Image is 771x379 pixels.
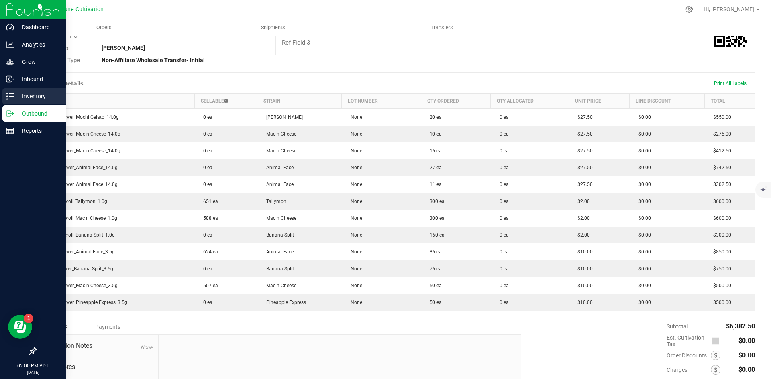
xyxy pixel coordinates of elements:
[41,215,117,221] span: HUST_Preroll_Mac n Cheese_1.0g
[14,91,62,101] p: Inventory
[709,266,731,272] span: $750.00
[14,109,62,118] p: Outbound
[257,93,342,108] th: Strain
[262,182,294,187] span: Animal Face
[199,199,218,204] span: 651 ea
[709,148,731,154] span: $412.50
[709,300,731,305] span: $500.00
[573,165,593,170] span: $27.50
[667,323,688,330] span: Subtotal
[426,266,442,272] span: 75 ea
[199,232,212,238] span: 0 ea
[199,249,218,255] span: 624 ea
[634,266,651,272] span: $0.00
[41,249,115,255] span: HUST_Flower_Animal Face_3.5g
[496,266,509,272] span: 0 ea
[41,199,107,204] span: HUST_Preroll_Tallymon_1.0g
[347,215,362,221] span: None
[6,58,14,66] inline-svg: Grow
[738,337,755,345] span: $0.00
[634,182,651,187] span: $0.00
[61,6,104,13] span: Dune Cultivation
[573,114,593,120] span: $27.50
[199,131,212,137] span: 0 ea
[347,300,362,305] span: None
[491,93,569,108] th: Qty Allocated
[14,40,62,49] p: Analytics
[714,81,747,86] span: Print All Labels
[634,165,651,170] span: $0.00
[199,165,212,170] span: 0 ea
[347,114,362,120] span: None
[573,232,590,238] span: $2.00
[4,362,62,369] p: 02:00 PM PDT
[262,131,296,137] span: Mac n Cheese
[8,315,32,339] iframe: Resource center
[420,24,464,31] span: Transfers
[496,199,509,204] span: 0 ea
[573,266,593,272] span: $10.00
[634,283,651,288] span: $0.00
[634,131,651,137] span: $0.00
[347,148,362,154] span: None
[6,23,14,31] inline-svg: Dashboard
[496,300,509,305] span: 0 ea
[102,57,205,63] strong: Non-Affiliate Wholesale Transfer- Initial
[262,215,296,221] span: Mac n Cheese
[573,300,593,305] span: $10.00
[36,93,195,108] th: Item
[496,249,509,255] span: 0 ea
[573,283,593,288] span: $10.00
[347,165,362,170] span: None
[709,199,731,204] span: $600.00
[199,148,212,154] span: 0 ea
[347,232,362,238] span: None
[738,351,755,359] span: $0.00
[262,232,294,238] span: Banana Split
[573,199,590,204] span: $2.00
[634,114,651,120] span: $0.00
[199,215,218,221] span: 588 ea
[569,93,630,108] th: Unit Price
[496,182,509,187] span: 0 ea
[199,283,218,288] span: 507 ea
[14,126,62,136] p: Reports
[426,283,442,288] span: 50 ea
[262,283,296,288] span: Mac n Cheese
[426,215,445,221] span: 300 ea
[426,249,442,255] span: 85 ea
[6,41,14,49] inline-svg: Analytics
[496,114,509,120] span: 0 ea
[709,114,731,120] span: $550.00
[709,283,731,288] span: $500.00
[738,366,755,373] span: $0.00
[262,114,303,120] span: [PERSON_NAME]
[426,114,442,120] span: 20 ea
[667,352,711,359] span: Order Discounts
[6,127,14,135] inline-svg: Reports
[496,283,509,288] span: 0 ea
[496,165,509,170] span: 0 ea
[84,320,132,334] div: Payments
[426,232,445,238] span: 150 ea
[426,182,442,187] span: 11 ea
[41,165,118,170] span: HUST_Flower_Animal Face_14.0g
[199,182,212,187] span: 0 ea
[250,24,296,31] span: Shipments
[19,19,188,36] a: Orders
[282,39,310,46] span: Ref Field 3
[573,182,593,187] span: $27.50
[634,199,651,204] span: $0.00
[573,148,593,154] span: $27.50
[41,266,113,272] span: Hust_Flower_Banana Split_3.5g
[347,266,362,272] span: None
[573,249,593,255] span: $10.00
[42,362,152,372] span: Order Notes
[188,19,357,36] a: Shipments
[24,314,33,323] iframe: Resource center unread badge
[199,300,212,305] span: 0 ea
[41,283,118,288] span: HUST_Flower_Mac n Cheese_3.5g
[667,334,709,347] span: Est. Cultivation Tax
[726,322,755,330] span: $6,382.50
